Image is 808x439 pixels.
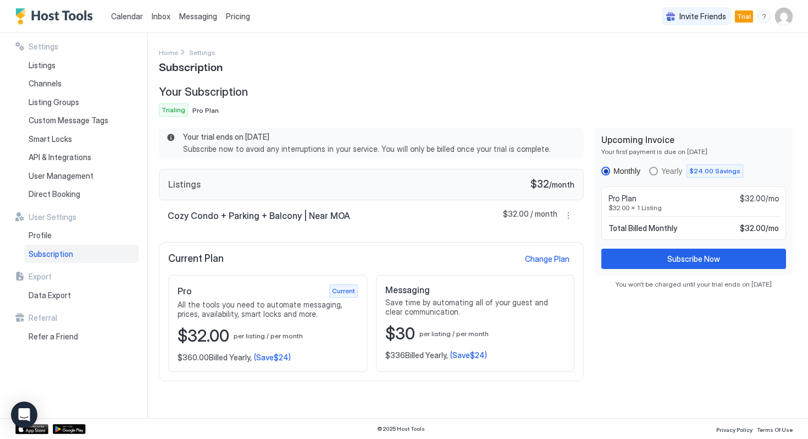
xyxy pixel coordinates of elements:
div: Change Plan [525,253,569,265]
button: More options [562,209,575,222]
div: Breadcrumb [159,46,178,58]
a: Host Tools Logo [15,8,98,25]
span: Inbox [152,12,170,21]
a: API & Integrations [24,148,139,167]
span: Pro Plan [192,106,219,114]
span: $24.00 Savings [689,166,740,176]
span: Invite Friends [679,12,726,21]
span: $32.00 x 1 Listing [608,204,779,212]
button: Subscribe Now [601,249,786,269]
div: Breadcrumb [189,46,215,58]
span: Your first payment is due on [DATE] [601,147,786,156]
span: Your trial ends on [DATE] [183,132,571,142]
a: Messaging [179,10,217,22]
div: menu [757,10,771,23]
span: $30 [385,323,415,344]
span: Custom Message Tags [29,116,108,125]
span: Data Export [29,290,71,300]
span: Channels [29,79,62,89]
a: Custom Message Tags [24,111,139,130]
a: Data Export [24,286,139,305]
a: User Management [24,167,139,185]
span: Subscription [159,58,223,74]
a: Refer a Friend [24,327,139,346]
span: User Management [29,171,93,181]
a: Calendar [111,10,143,22]
div: Open Intercom Messenger [11,402,37,428]
span: Settings [189,48,215,57]
a: Google Play Store [53,424,86,434]
span: Pro [178,286,192,297]
span: Home [159,48,178,57]
span: Direct Booking [29,189,80,199]
a: Smart Locks [24,130,139,149]
span: All the tools you need to automate messaging, prices, availability, smart locks and more. [178,300,358,319]
span: Pricing [226,12,250,21]
span: Privacy Policy [716,426,752,433]
div: Yearly [661,167,682,175]
span: API & Integrations [29,152,91,162]
span: $32 [530,178,549,191]
div: Subscribe Now [667,253,720,265]
span: Save time by automating all of your guest and clear communication. [385,298,566,317]
span: Terms Of Use [757,426,793,433]
a: Channels [24,74,139,93]
span: © 2025 Host Tools [377,425,425,432]
span: User Settings [29,212,76,222]
a: Home [159,46,178,58]
span: Trialing [162,105,185,115]
div: menu [562,209,575,222]
span: Pro Plan [608,194,637,204]
span: Listing Groups [29,97,79,107]
a: Subscription [24,245,139,264]
a: Privacy Policy [716,423,752,435]
a: Direct Booking [24,185,139,204]
span: Cozy Condo + Parking + Balcony | Near MOA [168,210,350,221]
span: Subscribe now to avoid any interruptions in your service. You will only be billed once your trial... [183,144,571,154]
a: App Store [15,424,48,434]
a: Listing Groups [24,93,139,112]
span: per listing / per month [419,330,489,338]
a: Terms Of Use [757,423,793,435]
span: (Save $24 ) [450,350,487,360]
span: $360.00 Billed Yearly, [178,353,252,363]
span: Smart Locks [29,134,72,144]
span: Referral [29,313,57,323]
span: Listings [168,179,201,190]
span: $32.00 [178,326,229,347]
span: Total Billed Monthly [608,223,677,233]
span: Messaging [385,284,430,295]
span: Current Plan [168,253,224,265]
span: Listings [29,61,56,70]
span: $336 Billed Yearly, [385,350,448,360]
span: (Save $24 ) [254,353,291,363]
div: User profile [775,8,793,25]
span: Messaging [179,12,217,21]
span: per listing / per month [234,332,303,340]
a: Profile [24,226,139,245]
span: Refer a Friend [29,332,78,342]
div: RadioGroup [601,164,786,178]
span: Your Subscription [159,85,248,99]
div: Monthly [613,167,640,175]
span: Trial [737,12,751,21]
span: $32.00 / mo [740,223,779,233]
span: Export [29,272,52,282]
a: Inbox [152,10,170,22]
span: / month [549,180,574,190]
span: Upcoming Invoice [601,134,786,145]
span: Settings [29,42,58,52]
span: Subscription [29,249,73,259]
button: Change Plan [519,251,574,266]
a: Listings [24,56,139,75]
a: Settings [189,46,215,58]
div: monthly [601,167,640,175]
span: You won't be charged until your trial ends on [DATE] [595,280,793,288]
div: yearly [649,164,743,178]
span: $32.00 / month [503,209,557,222]
span: Current [332,286,355,296]
span: Calendar [111,12,143,21]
